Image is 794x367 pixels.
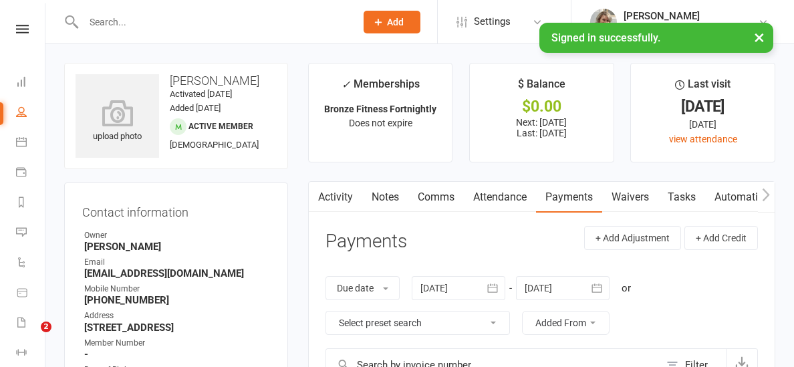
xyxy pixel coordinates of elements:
button: × [747,23,771,51]
strong: - [84,348,270,360]
div: [DATE] [643,117,763,132]
a: Reports [16,189,46,219]
button: + Add Credit [684,226,758,250]
strong: [STREET_ADDRESS] [84,322,270,334]
strong: [PHONE_NUMBER] [84,294,270,306]
a: Attendance [464,182,536,213]
a: Activity [309,182,362,213]
div: Beyond Transformation Burleigh [624,22,758,34]
div: Mobile Number [84,283,270,295]
h3: [PERSON_NAME] [76,74,277,88]
span: Signed in successfully. [551,31,660,44]
time: Added [DATE] [170,103,221,113]
img: thumb_image1597172689.png [590,9,617,35]
h3: Contact information [82,201,270,219]
a: Product Sales [16,279,46,309]
button: + Add Adjustment [584,226,681,250]
div: Memberships [342,76,420,100]
a: Waivers [602,182,658,213]
a: Payments [16,158,46,189]
strong: Bronze Fitness Fortnightly [324,104,436,114]
button: Due date [325,276,400,300]
a: Tasks [658,182,705,213]
strong: [PERSON_NAME] [84,241,270,253]
span: Does not expire [349,118,412,128]
span: 2 [41,322,51,332]
a: People [16,98,46,128]
a: Dashboard [16,68,46,98]
a: Notes [362,182,408,213]
a: Automations [705,182,785,213]
span: [DEMOGRAPHIC_DATA] [170,140,259,150]
a: Calendar [16,128,46,158]
span: Add [387,17,404,27]
iframe: Intercom live chat [13,322,45,354]
input: Search... [80,13,346,31]
span: Settings [474,7,511,37]
i: ✓ [342,78,350,91]
button: Added From [522,311,610,335]
div: upload photo [76,100,159,144]
time: Activated [DATE] [170,89,232,99]
div: $0.00 [482,100,602,114]
div: Member Number [84,337,270,350]
div: $ Balance [518,76,565,100]
div: Last visit [675,76,731,100]
button: Add [364,11,420,33]
div: [PERSON_NAME] [624,10,758,22]
div: or [622,280,631,296]
h3: Payments [325,231,407,252]
div: Owner [84,229,270,242]
a: view attendance [669,134,737,144]
div: Email [84,256,270,269]
div: Address [84,310,270,322]
div: [DATE] [643,100,763,114]
span: Active member [188,122,253,131]
strong: [EMAIL_ADDRESS][DOMAIN_NAME] [84,267,270,279]
p: Next: [DATE] Last: [DATE] [482,117,602,138]
a: Payments [536,182,602,213]
a: Comms [408,182,464,213]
